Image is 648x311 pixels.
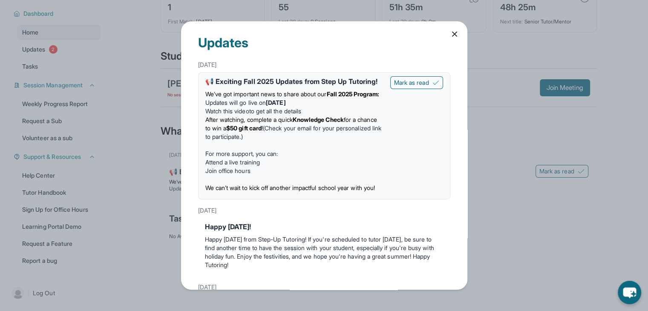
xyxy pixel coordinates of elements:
span: Mark as read [394,78,429,87]
li: to get all the details [205,107,383,115]
strong: Knowledge Check [293,116,344,123]
strong: $50 gift card [226,124,262,132]
div: [DATE] [198,279,450,295]
li: Updates will go live on [205,98,383,107]
div: Updates [198,21,450,57]
a: Join office hours [205,167,251,174]
img: Mark as read [432,79,439,86]
a: Watch this video [205,107,249,115]
div: [DATE] [198,57,450,72]
p: Happy [DATE] from Step-Up Tutoring! If you're scheduled to tutor [DATE], be sure to find another ... [205,235,444,269]
strong: Fall 2025 Program: [327,90,379,98]
span: ! [262,124,263,132]
div: Happy [DATE]! [205,222,444,232]
button: chat-button [618,281,641,304]
span: We can’t wait to kick off another impactful school year with you! [205,184,375,191]
a: Attend a live training [205,158,260,166]
div: 📢 Exciting Fall 2025 Updates from Step Up Tutoring! [205,76,383,86]
p: For more support, you can: [205,150,383,158]
button: Mark as read [390,76,443,89]
span: We’ve got important news to share about our [205,90,327,98]
div: [DATE] [198,203,450,218]
span: After watching, complete a quick [205,116,293,123]
strong: [DATE] [266,99,285,106]
li: (Check your email for your personalized link to participate.) [205,115,383,141]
